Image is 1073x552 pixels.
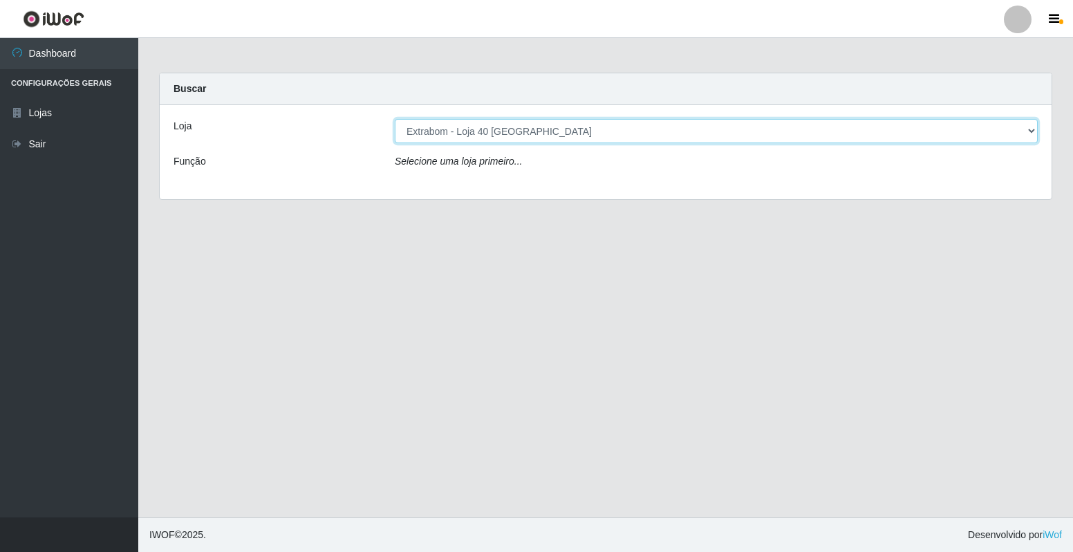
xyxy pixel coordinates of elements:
span: © 2025 . [149,528,206,542]
label: Função [174,154,206,169]
a: iWof [1043,529,1062,540]
i: Selecione uma loja primeiro... [395,156,522,167]
label: Loja [174,119,192,134]
span: IWOF [149,529,175,540]
img: CoreUI Logo [23,10,84,28]
strong: Buscar [174,83,206,94]
span: Desenvolvido por [968,528,1062,542]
